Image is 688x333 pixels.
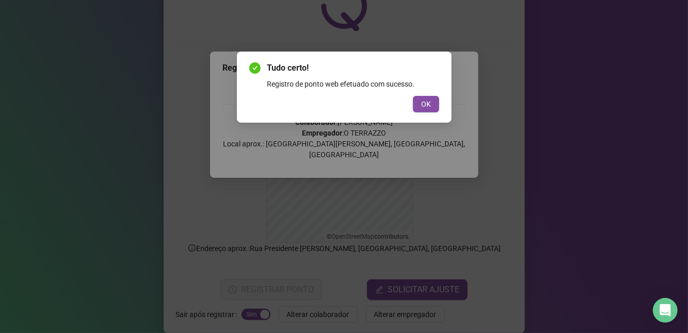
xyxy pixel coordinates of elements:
span: check-circle [249,62,261,74]
div: Open Intercom Messenger [653,298,678,323]
span: OK [421,98,431,110]
span: Tudo certo! [267,62,439,74]
div: Registro de ponto web efetuado com sucesso. [267,78,439,90]
button: OK [413,96,439,112]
